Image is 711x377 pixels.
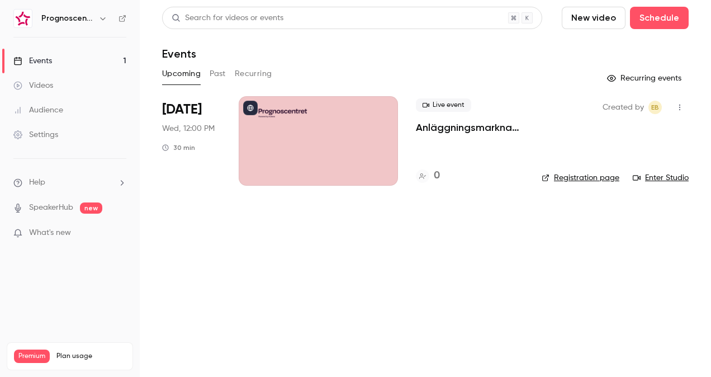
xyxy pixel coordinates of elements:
[162,47,196,60] h1: Events
[648,101,662,114] span: Emelie Bratt
[542,172,619,183] a: Registration page
[162,101,202,119] span: [DATE]
[56,352,126,361] span: Plan usage
[633,172,689,183] a: Enter Studio
[13,129,58,140] div: Settings
[29,202,73,214] a: SpeakerHub
[41,13,94,24] h6: Prognoscentret
[235,65,272,83] button: Recurring
[210,65,226,83] button: Past
[562,7,625,29] button: New video
[80,202,102,214] span: new
[630,7,689,29] button: Schedule
[172,12,283,24] div: Search for videos or events
[13,177,126,189] li: help-dropdown-opener
[14,350,50,363] span: Premium
[29,177,45,189] span: Help
[416,168,440,183] a: 0
[416,121,524,134] a: Anläggningsmarknaden: Marknadsutsikter 2025 och framåt
[13,80,53,91] div: Videos
[162,123,215,134] span: Wed, 12:00 PM
[434,168,440,183] h4: 0
[14,10,32,27] img: Prognoscentret
[603,101,644,114] span: Created by
[113,228,126,238] iframe: Noticeable Trigger
[416,98,471,112] span: Live event
[29,227,71,239] span: What's new
[162,65,201,83] button: Upcoming
[162,96,221,186] div: Sep 17 Wed, 12:00 PM (Europe/Stockholm)
[162,143,195,152] div: 30 min
[13,105,63,116] div: Audience
[651,101,659,114] span: EB
[602,69,689,87] button: Recurring events
[13,55,52,67] div: Events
